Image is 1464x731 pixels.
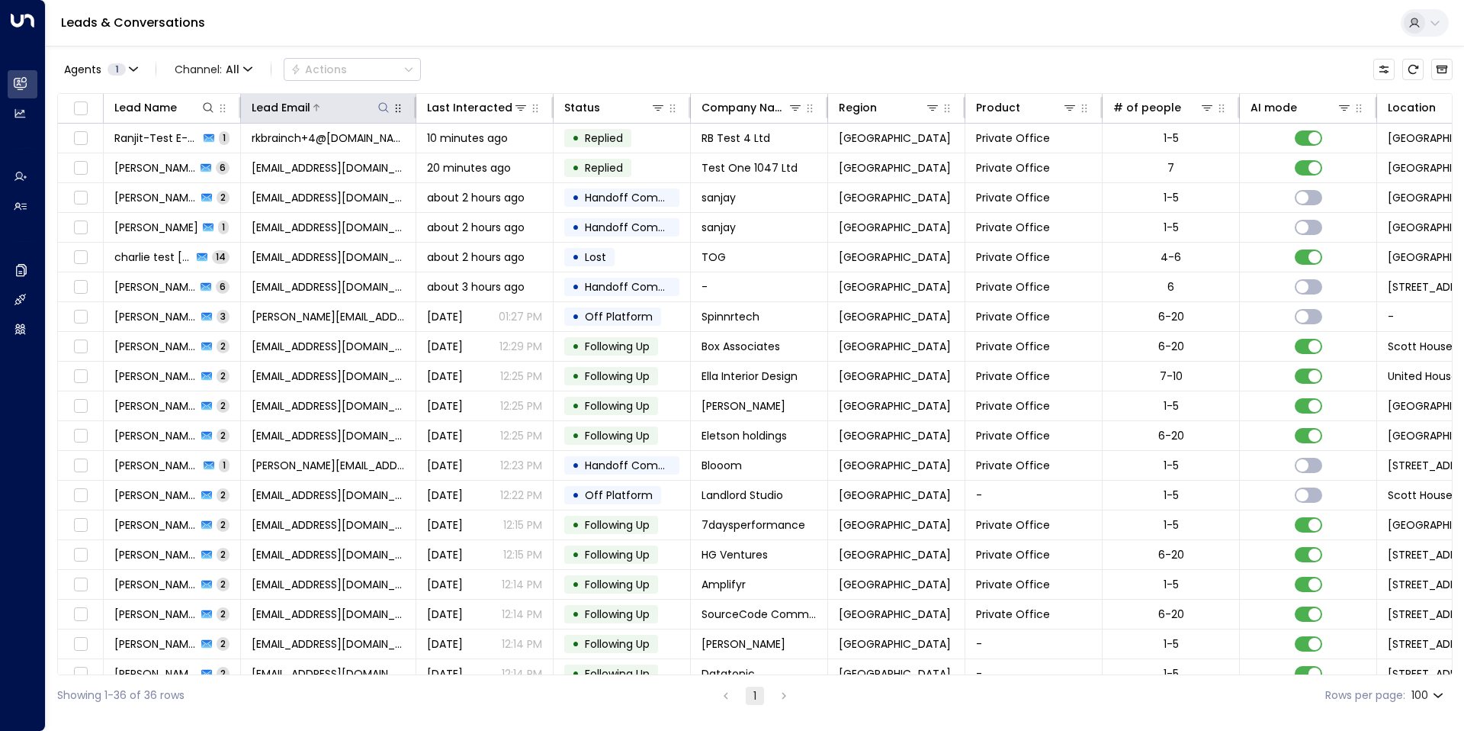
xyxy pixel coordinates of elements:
span: ranjit.brainch+10@theofficegroup.com [252,488,405,503]
span: Toggle select row [71,367,90,386]
span: Giles Peddy [114,607,197,622]
a: Leads & Conversations [61,14,205,31]
span: Private Office [976,279,1050,295]
span: Toggle select row [71,516,90,535]
div: Region [839,98,940,117]
span: RB Test 4 Ltd [701,130,770,146]
span: Handoff Completed [585,279,692,295]
span: Replied [585,130,623,146]
span: 2 [217,191,230,204]
span: Toggle select row [71,188,90,208]
span: Handoff Completed [585,190,692,205]
p: 01:27 PM [499,309,542,324]
span: nicolab+6@theofficegroup.com [252,666,405,681]
span: Lost [585,250,606,265]
div: • [572,185,579,211]
span: Private Office [976,577,1050,592]
p: 12:14 PM [502,636,542,652]
span: Spinnrtech [701,309,759,324]
span: Blooom [701,458,742,473]
div: Last Interacted [427,98,512,117]
span: Toggle select row [71,546,90,565]
div: 7-10 [1160,369,1183,384]
span: Toggle select row [71,308,90,327]
div: Location [1388,98,1436,117]
span: Scott House [1388,339,1453,354]
span: Toggle select row [71,635,90,654]
span: Toggle select row [71,337,90,356]
span: 2 [217,399,230,412]
span: nicolablane@hotmail.com [252,279,405,295]
div: 100 [1411,684,1446,707]
span: Private Office [976,160,1050,176]
span: sanjay [701,190,736,205]
div: # of people [1113,98,1215,117]
span: Following Up [585,666,650,681]
div: • [572,482,579,508]
span: 10 minutes ago [427,130,508,146]
span: Datatonic [701,666,755,681]
div: 1-5 [1164,190,1179,205]
span: Private Office [976,250,1050,265]
span: Toggle select row [71,129,90,148]
div: Last Interacted [427,98,528,117]
span: nicolab+2@theofficegroup.com [252,607,405,622]
div: Lead Email [252,98,310,117]
span: 1 [219,131,230,144]
span: Private Office [976,517,1050,533]
span: Following Up [585,369,650,384]
span: 14 [212,250,230,263]
button: Archived Leads [1431,59,1453,80]
span: SourceCode Communications [701,607,817,622]
td: - [965,481,1103,510]
div: • [572,601,579,627]
span: Toggle select row [71,665,90,684]
div: • [572,452,579,478]
span: charlie.home+testmonday@gmail.com [252,250,405,265]
span: London [839,220,951,235]
span: Following Up [585,577,650,592]
div: Showing 1-36 of 36 rows [57,688,185,704]
label: Rows per page: [1325,688,1405,704]
td: - [691,272,828,301]
span: Cambridge [839,458,951,473]
span: 2 [217,369,230,382]
span: karim kamal [114,577,197,592]
span: Toggle select all [71,99,90,118]
div: • [572,125,579,151]
span: Off Platform [585,488,653,503]
div: 1-5 [1164,488,1179,503]
span: Private Office [976,369,1050,384]
span: London [839,160,951,176]
span: Yesterday [427,547,463,562]
span: Handoff Completed [585,458,692,473]
span: Handoff Completed [585,220,692,235]
span: Ella Archibald [114,369,197,384]
td: - [965,659,1103,688]
span: Yesterday [427,666,463,681]
button: page 1 [746,687,764,705]
span: Channel: [169,59,258,80]
span: ranjit.brainch+2@theofficegroup.com [252,369,405,384]
span: London [839,488,951,503]
div: • [572,214,579,240]
p: 12:15 PM [503,547,542,562]
div: 6-20 [1158,547,1184,562]
span: Nicola Blane [114,279,196,295]
div: • [572,512,579,538]
div: Status [564,98,666,117]
span: London [839,577,951,592]
span: Following Up [585,547,650,562]
span: about 3 hours ago [427,279,525,295]
button: Actions [284,58,421,81]
div: 4-6 [1161,250,1181,265]
div: Lead Name [114,98,177,117]
span: about 2 hours ago [427,250,525,265]
nav: pagination navigation [716,686,794,705]
span: Toggle select row [71,278,90,297]
span: charlie test monday [114,250,192,265]
div: AI mode [1250,98,1297,117]
span: Replied [585,160,623,176]
div: Lead Name [114,98,216,117]
span: 20 minutes ago [427,160,511,176]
